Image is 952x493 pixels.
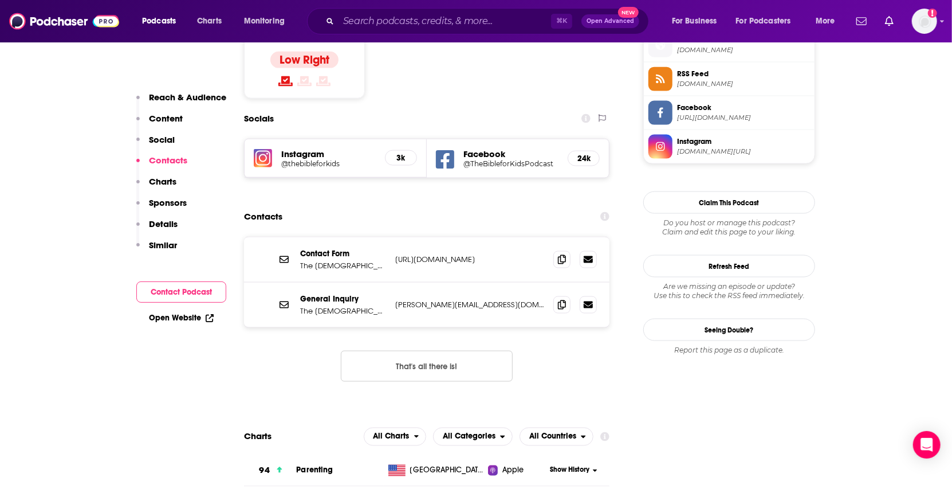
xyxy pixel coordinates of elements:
span: Instagram [677,136,810,147]
span: Charts [197,13,222,29]
p: The [DEMOGRAPHIC_DATA] for Kids [300,306,386,316]
button: Charts [136,176,176,197]
p: Sponsors [149,197,187,208]
span: Do you host or manage this podcast? [643,218,815,228]
p: The [DEMOGRAPHIC_DATA] for Kids [300,261,386,271]
div: Claim and edit this page to your liking. [643,218,815,237]
p: Details [149,218,178,229]
span: For Podcasters [736,13,791,29]
svg: Add a profile image [928,9,937,18]
a: 94 [244,455,296,487]
button: open menu [808,12,849,30]
span: New [618,7,639,18]
a: Show notifications dropdown [852,11,871,31]
span: feeds.redcircle.com [677,80,810,88]
span: All Categories [443,433,495,441]
span: RSS Feed [677,69,810,79]
span: instagram.com/thebibleforkids [677,147,810,156]
img: iconImage [254,149,272,167]
p: Contacts [149,155,187,166]
p: Content [149,113,183,124]
input: Search podcasts, credits, & more... [339,12,551,30]
button: Similar [136,240,177,261]
button: Open AdvancedNew [581,14,639,28]
a: Official Website[DOMAIN_NAME] [648,33,810,57]
span: ⌘ K [551,14,572,29]
a: Show notifications dropdown [880,11,898,31]
span: Monitoring [244,13,285,29]
p: [PERSON_NAME][EMAIL_ADDRESS][DOMAIN_NAME] [395,300,544,310]
span: redcircle.com [677,46,810,54]
button: open menu [236,12,300,30]
a: @TheBibleforKidsPodcast [463,159,558,168]
button: Contacts [136,155,187,176]
span: Logged in as KTMSseat4 [912,9,937,34]
span: Open Advanced [587,18,634,24]
button: Refresh Feed [643,255,815,277]
button: Sponsors [136,197,187,218]
span: Apple [502,465,524,476]
p: [URL][DOMAIN_NAME] [395,255,544,264]
button: Social [136,134,175,155]
h2: Charts [244,431,272,442]
img: Podchaser - Follow, Share and Rate Podcasts [9,10,119,32]
button: open menu [520,428,593,446]
h5: 3k [395,153,407,163]
span: For Business [672,13,717,29]
a: [GEOGRAPHIC_DATA] [384,465,489,476]
h5: 24k [577,154,590,163]
button: Contact Podcast [136,281,226,303]
button: Details [136,218,178,240]
h5: Instagram [281,148,376,159]
a: @thebibleforkids [281,159,376,168]
button: Nothing here. [341,351,513,382]
a: Open Website [149,313,214,323]
p: Charts [149,176,176,187]
p: Contact Form [300,249,386,259]
button: Show History [546,465,601,475]
button: open menu [134,12,191,30]
span: https://www.facebook.com/TheBibleforKidsPodcast [677,114,810,122]
span: All Countries [529,433,576,441]
div: Search podcasts, credits, & more... [318,8,660,34]
a: Charts [190,12,229,30]
a: RSS Feed[DOMAIN_NAME] [648,67,810,91]
button: Reach & Audience [136,92,226,113]
a: Parenting [296,465,333,475]
span: United States [410,465,485,476]
h2: Categories [433,428,513,446]
button: open menu [729,12,808,30]
div: Report this page as a duplicate. [643,346,815,355]
button: Content [136,113,183,134]
button: open menu [664,12,731,30]
a: Apple [488,465,546,476]
p: General Inquiry [300,294,386,304]
span: All Charts [373,433,410,441]
h4: Low Right [280,53,329,67]
button: open menu [364,428,427,446]
a: Facebook[URL][DOMAIN_NAME] [648,101,810,125]
p: Similar [149,240,177,251]
h2: Platforms [364,428,427,446]
button: Claim This Podcast [643,191,815,214]
span: More [816,13,835,29]
h5: Facebook [463,148,558,159]
span: Facebook [677,103,810,113]
div: Are we missing an episode or update? Use this to check the RSS feed immediately. [643,282,815,300]
button: open menu [433,428,513,446]
div: Open Intercom Messenger [913,431,941,459]
h2: Countries [520,428,593,446]
h2: Socials [244,108,274,130]
button: Show profile menu [912,9,937,34]
span: Show History [550,465,589,475]
a: Seeing Double? [643,319,815,341]
h3: 94 [259,464,270,478]
p: Social [149,134,175,145]
span: Podcasts [142,13,176,29]
h2: Contacts [244,206,282,228]
p: Reach & Audience [149,92,226,103]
